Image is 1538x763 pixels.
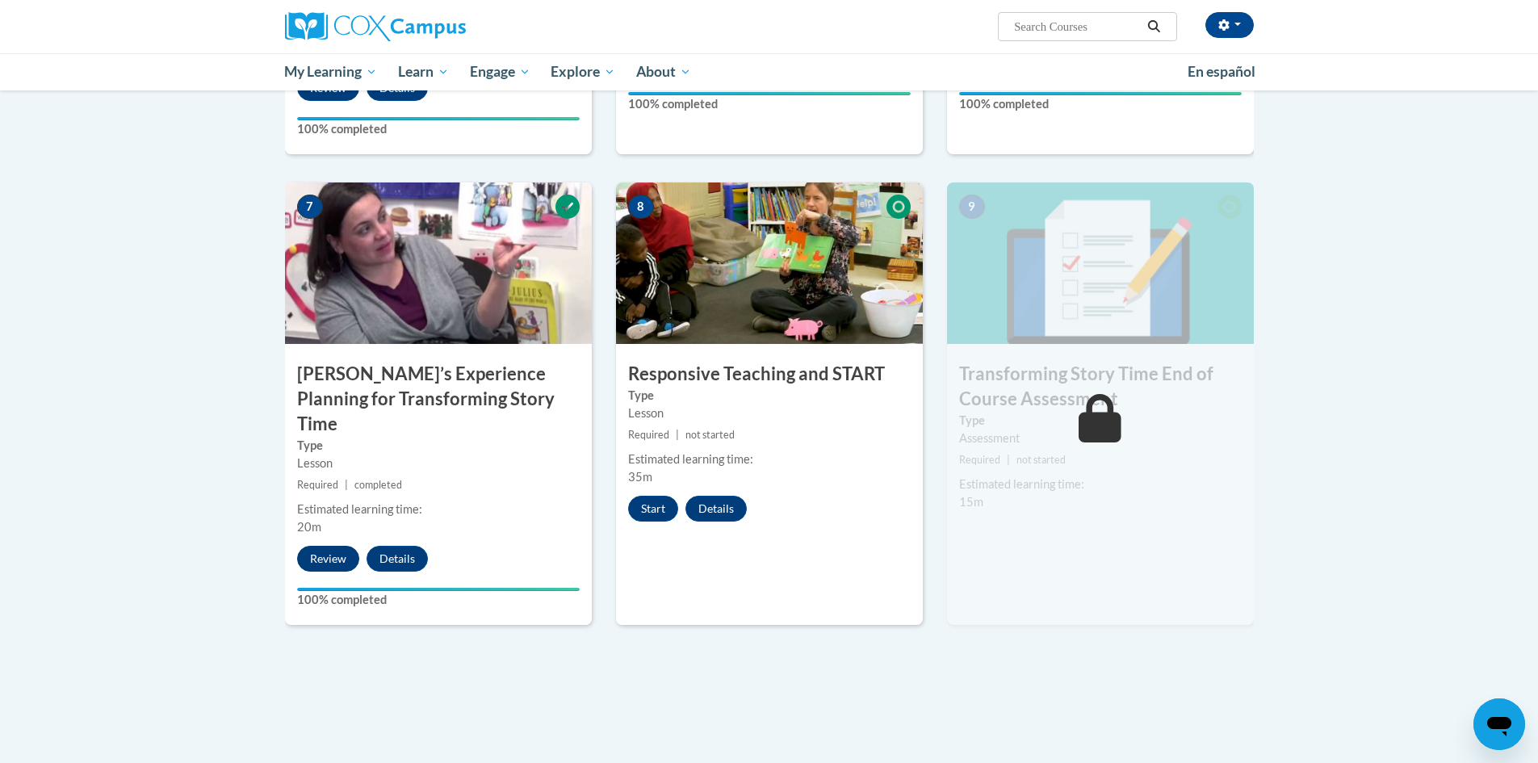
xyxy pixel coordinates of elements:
label: 100% completed [297,591,580,609]
label: Type [628,387,911,405]
a: Cox Campus [285,12,592,41]
span: completed [354,479,402,491]
button: Details [685,496,747,522]
img: Course Image [285,182,592,344]
span: Required [628,429,669,441]
a: Learn [388,53,459,90]
span: not started [1016,454,1066,466]
button: Start [628,496,678,522]
a: Explore [540,53,626,90]
span: About [636,62,691,82]
span: not started [685,429,735,441]
button: Search [1142,17,1166,36]
button: Review [297,546,359,572]
div: Your progress [297,117,580,120]
div: Your progress [628,92,911,95]
span: Required [959,454,1000,466]
span: Learn [398,62,449,82]
div: Lesson [297,455,580,472]
input: Search Courses [1012,17,1142,36]
iframe: Button to launch messaging window [1473,698,1525,750]
div: Estimated learning time: [297,501,580,518]
a: About [626,53,702,90]
span: 15m [959,495,983,509]
div: Assessment [959,430,1242,447]
h3: Transforming Story Time End of Course Assessment [947,362,1254,412]
span: Required [297,479,338,491]
span: 9 [959,195,985,219]
div: Estimated learning time: [628,451,911,468]
label: Type [959,412,1242,430]
a: Engage [459,53,541,90]
span: 8 [628,195,654,219]
label: Type [297,437,580,455]
span: Engage [470,62,530,82]
span: | [345,479,348,491]
button: Account Settings [1205,12,1254,38]
div: Your progress [297,588,580,591]
img: Course Image [616,182,923,344]
a: My Learning [274,53,388,90]
span: My Learning [284,62,377,82]
span: | [676,429,679,441]
label: 100% completed [297,120,580,138]
span: 35m [628,470,652,484]
button: Details [367,546,428,572]
div: Main menu [261,53,1278,90]
h3: [PERSON_NAME]’s Experience Planning for Transforming Story Time [285,362,592,436]
div: Estimated learning time: [959,476,1242,493]
img: Cox Campus [285,12,466,41]
span: 7 [297,195,323,219]
a: En español [1177,55,1266,89]
span: Explore [551,62,615,82]
span: En español [1188,63,1255,80]
span: 20m [297,520,321,534]
div: Your progress [959,92,1242,95]
h3: Responsive Teaching and START [616,362,923,387]
span: | [1007,454,1010,466]
img: Course Image [947,182,1254,344]
div: Lesson [628,405,911,422]
label: 100% completed [959,95,1242,113]
label: 100% completed [628,95,911,113]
